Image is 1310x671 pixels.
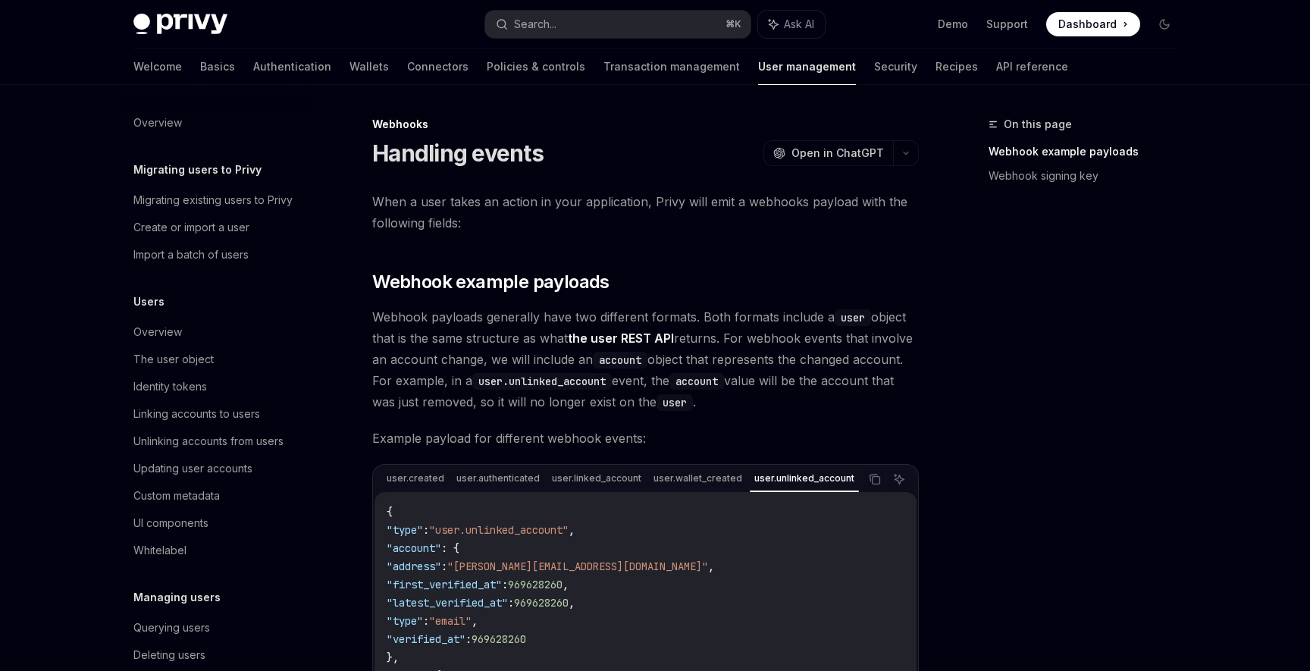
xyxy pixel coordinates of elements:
span: : [502,578,508,591]
div: user.linked_account [547,469,646,488]
span: Example payload for different webhook events: [372,428,919,449]
a: Recipes [935,49,978,85]
span: : [423,614,429,628]
a: Support [986,17,1028,32]
a: Querying users [121,614,315,641]
a: Dashboard [1046,12,1140,36]
span: Webhook example payloads [372,270,610,294]
div: The user object [133,350,214,368]
button: Toggle dark mode [1152,12,1177,36]
div: UI components [133,514,208,532]
span: "user.unlinked_account" [429,523,569,537]
div: user.wallet_created [649,469,747,488]
span: "[PERSON_NAME][EMAIL_ADDRESS][DOMAIN_NAME]" [447,560,708,573]
a: Authentication [253,49,331,85]
div: Create or import a user [133,218,249,237]
div: Querying users [133,619,210,637]
span: Ask AI [784,17,814,32]
a: Unlinking accounts from users [121,428,315,455]
a: the user REST API [568,331,674,346]
a: Create or import a user [121,214,315,241]
span: "first_verified_at" [387,578,502,591]
span: , [569,523,575,537]
div: Overview [133,323,182,341]
span: On this page [1004,115,1072,133]
a: Import a batch of users [121,241,315,268]
h5: Users [133,293,165,311]
a: API reference [996,49,1068,85]
span: "type" [387,523,423,537]
button: Ask AI [889,469,909,489]
div: user.created [382,469,449,488]
button: Open in ChatGPT [763,140,893,166]
div: Identity tokens [133,378,207,396]
span: "address" [387,560,441,573]
code: user [835,309,871,326]
a: Deleting users [121,641,315,669]
a: Identity tokens [121,373,315,400]
div: user.authenticated [452,469,544,488]
div: Updating user accounts [133,459,252,478]
span: 969628260 [514,596,569,610]
h5: Migrating users to Privy [133,161,262,179]
div: Whitelabel [133,541,186,560]
div: user.unlinked_account [750,469,859,488]
code: account [593,352,647,368]
span: "email" [429,614,472,628]
div: Unlinking accounts from users [133,432,284,450]
code: account [669,373,724,390]
a: Migrating existing users to Privy [121,187,315,214]
span: , [563,578,569,591]
div: Linking accounts to users [133,405,260,423]
button: Ask AI [758,11,825,38]
span: , [472,614,478,628]
span: : [441,560,447,573]
span: : { [441,541,459,555]
button: Copy the contents from the code block [865,469,885,489]
code: user.unlinked_account [472,373,612,390]
code: user [657,394,693,411]
a: Overview [121,109,315,136]
a: UI components [121,510,315,537]
span: Webhook payloads generally have two different formats. Both formats include a object that is the ... [372,306,919,412]
h1: Handling events [372,140,544,167]
a: Webhook example payloads [989,140,1189,164]
div: Overview [133,114,182,132]
a: Demo [938,17,968,32]
a: Webhook signing key [989,164,1189,188]
a: Overview [121,318,315,346]
h5: Managing users [133,588,221,607]
div: Webhooks [372,117,919,132]
a: Security [874,49,917,85]
a: Welcome [133,49,182,85]
span: "latest_verified_at" [387,596,508,610]
a: Wallets [349,49,389,85]
span: "verified_at" [387,632,465,646]
a: Basics [200,49,235,85]
span: , [569,596,575,610]
img: dark logo [133,14,227,35]
div: Deleting users [133,646,205,664]
span: : [508,596,514,610]
span: Open in ChatGPT [791,146,884,161]
span: { [387,505,393,519]
div: Migrating existing users to Privy [133,191,293,209]
button: Search...⌘K [485,11,751,38]
div: Search... [514,15,556,33]
span: "account" [387,541,441,555]
span: }, [387,651,399,664]
a: Policies & controls [487,49,585,85]
span: : [465,632,472,646]
span: "type" [387,614,423,628]
span: , [708,560,714,573]
a: Whitelabel [121,537,315,564]
a: Transaction management [603,49,740,85]
span: : [423,523,429,537]
a: Connectors [407,49,469,85]
span: ⌘ K [726,18,741,30]
div: Custom metadata [133,487,220,505]
div: Import a batch of users [133,246,249,264]
a: Updating user accounts [121,455,315,482]
span: 969628260 [508,578,563,591]
span: When a user takes an action in your application, Privy will emit a webhooks payload with the foll... [372,191,919,234]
